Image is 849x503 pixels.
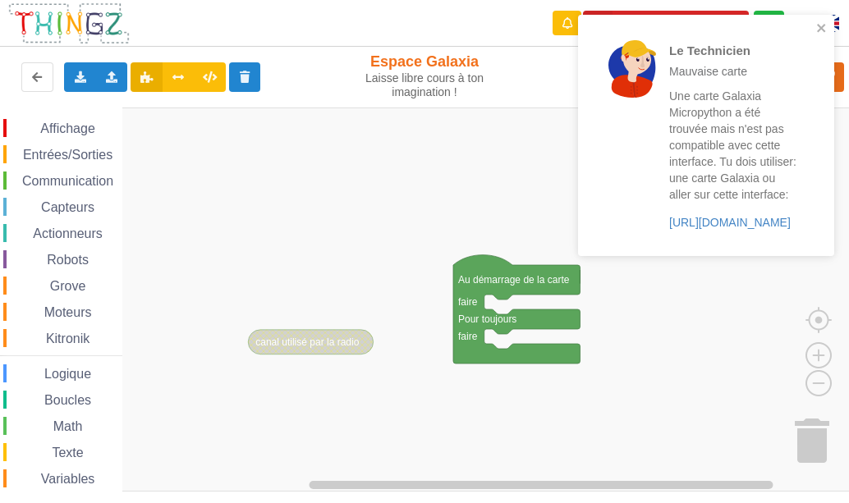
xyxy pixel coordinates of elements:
span: Capteurs [39,200,97,214]
span: Variables [39,472,98,486]
p: Le Technicien [669,42,797,59]
div: Espace Galaxia [356,53,494,99]
span: Grove [48,279,89,293]
button: Appairer une carte [583,11,749,36]
text: Au démarrage de la carte [458,274,570,286]
span: Math [51,419,85,433]
span: Boucles [42,393,94,407]
a: [URL][DOMAIN_NAME] [669,216,791,229]
p: Mauvaise carte [669,63,797,80]
span: Affichage [38,121,97,135]
span: Kitronik [44,332,92,345]
span: Texte [49,446,85,460]
span: Entrées/Sorties [21,148,115,162]
span: Communication [20,174,116,188]
span: Robots [44,253,91,267]
button: close [816,21,828,37]
text: faire [458,331,478,342]
span: Moteurs [42,305,94,319]
span: Logique [42,367,94,381]
text: canal utilisé par la radio [255,336,359,347]
img: thingz_logo.png [7,2,131,45]
text: faire [458,296,478,308]
text: Pour toujours [458,313,516,325]
span: Actionneurs [30,226,105,240]
p: Une carte Galaxia Micropython a été trouvée mais n'est pas compatible avec cette interface. Tu do... [669,88,797,203]
div: Laisse libre cours à ton imagination ! [356,71,494,99]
